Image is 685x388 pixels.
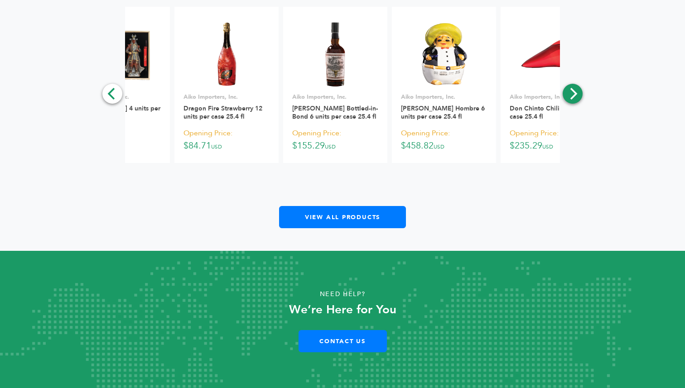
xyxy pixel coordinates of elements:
p: $155.29 [292,126,378,153]
span: USD [542,143,553,150]
p: Aiko Importers, Inc. [292,93,378,101]
span: USD [325,143,336,150]
p: $458.82 [401,126,487,153]
img: Doc Holliday Bottled-in-Bond 6 units per case 25.4 fl [303,21,368,87]
img: Don Chinto Hombre 6 units per case 25.4 fl [411,21,477,87]
button: Next [563,84,583,104]
p: Aiko Importers, Inc. [183,93,270,101]
span: Opening Price: [510,127,559,139]
p: Aiko Importers, Inc. [510,93,596,101]
span: Opening Price: [183,127,232,139]
strong: We’re Here for You [289,302,396,318]
img: Yamato Honda Tadakatsu 4 units per case 25.4 fl [85,21,151,87]
p: $235.29 [510,126,596,153]
a: Dragon Fire Strawberry 12 units per case 25.4 fl [183,104,262,121]
span: USD [211,143,222,150]
a: [PERSON_NAME] Bottled-in-Bond 6 units per case 25.4 fl [292,104,378,121]
p: $282.35 [75,126,161,153]
p: Need Help? [34,287,651,301]
a: [PERSON_NAME] Hombre 6 units per case 25.4 fl [401,104,485,121]
a: Don Chinto Chili 4 units per case 25.4 fl [510,104,593,121]
p: $84.71 [183,126,270,153]
a: Contact Us [299,330,387,352]
img: Dragon Fire Strawberry 12 units per case 25.4 fl [194,21,260,87]
img: Don Chinto Chili 4 units per case 25.4 fl [520,21,586,87]
span: Opening Price: [401,127,450,139]
p: Aiko Importers, Inc. [401,93,487,101]
p: Aiko Importers, Inc. [75,93,161,101]
button: Previous [102,84,122,104]
span: USD [434,143,444,150]
a: [PERSON_NAME] 4 units per case 25.4 fl [75,104,160,121]
a: View All Products [279,206,406,228]
span: Opening Price: [292,127,341,139]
